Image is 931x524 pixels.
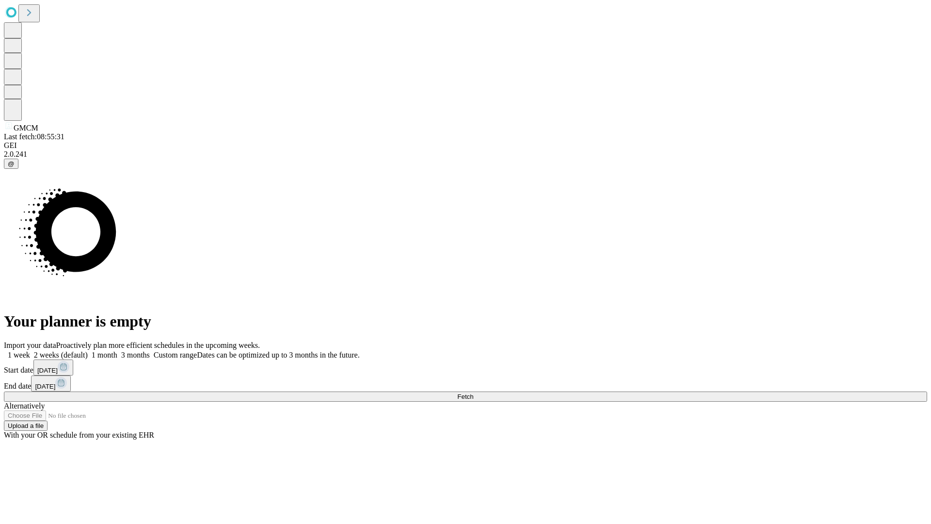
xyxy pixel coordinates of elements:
[8,351,30,359] span: 1 week
[4,132,64,141] span: Last fetch: 08:55:31
[4,376,927,392] div: End date
[154,351,197,359] span: Custom range
[457,393,473,400] span: Fetch
[4,150,927,159] div: 2.0.241
[4,360,927,376] div: Start date
[4,421,48,431] button: Upload a file
[56,341,260,349] span: Proactively plan more efficient schedules in the upcoming weeks.
[4,312,927,330] h1: Your planner is empty
[197,351,359,359] span: Dates can be optimized up to 3 months in the future.
[37,367,58,374] span: [DATE]
[4,159,18,169] button: @
[33,360,73,376] button: [DATE]
[4,341,56,349] span: Import your data
[4,141,927,150] div: GEI
[121,351,150,359] span: 3 months
[14,124,38,132] span: GMCM
[92,351,117,359] span: 1 month
[31,376,71,392] button: [DATE]
[4,402,45,410] span: Alternatively
[35,383,55,390] span: [DATE]
[4,431,154,439] span: With your OR schedule from your existing EHR
[34,351,88,359] span: 2 weeks (default)
[8,160,15,167] span: @
[4,392,927,402] button: Fetch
